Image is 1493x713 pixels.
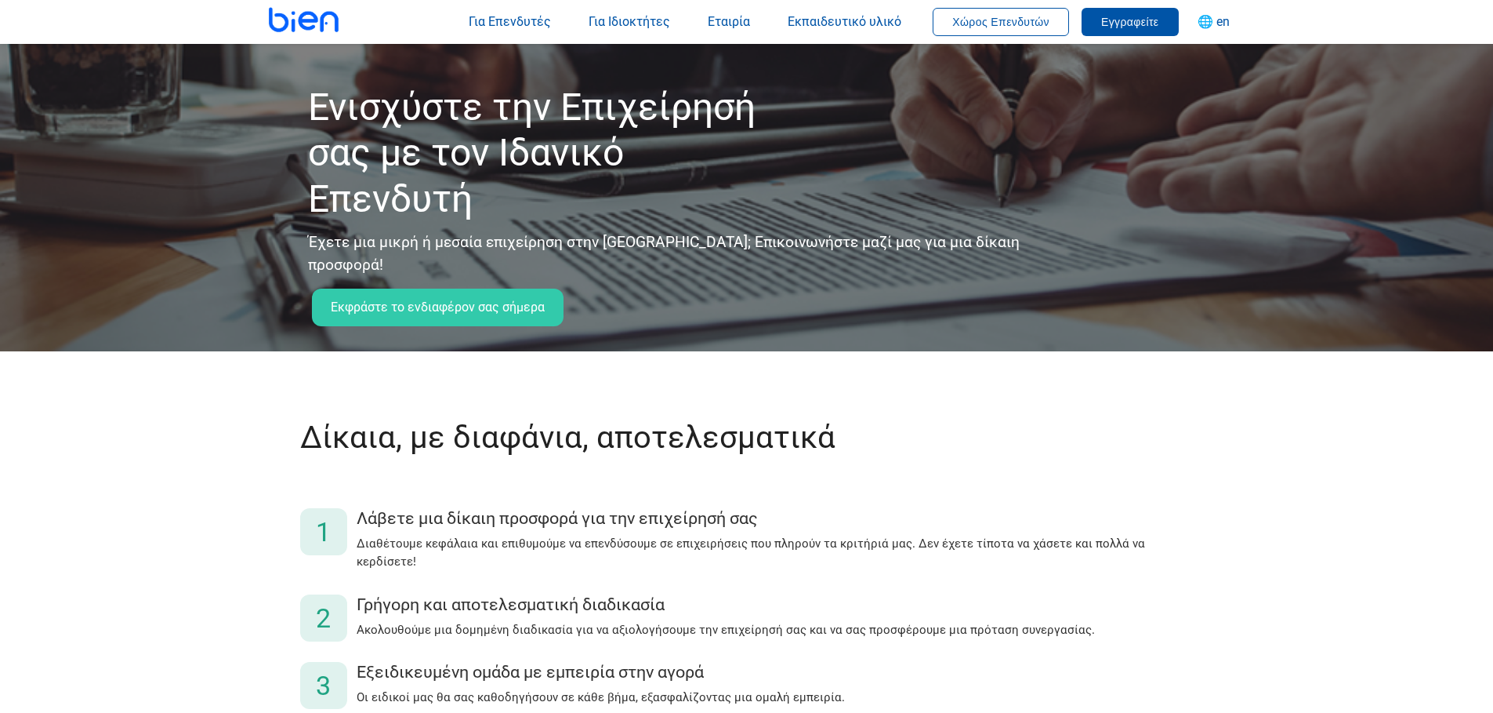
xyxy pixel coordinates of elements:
[357,662,1194,682] div: Εξειδικευμένη ομάδα με εμπειρία στην αγορά
[331,300,545,315] font: Εκφράστε το ενδιαφέρον σας σήμερα
[1082,14,1179,29] a: Εγγραφείτε
[952,16,1049,28] span: Χώρος Επενδυτών
[469,14,551,29] span: Για Επενδυτές
[357,595,1194,615] div: Γρήγορη και αποτελεσματική διαδικασία
[308,233,1020,274] font: Έχετε μια μικρή ή μεσαία επιχείρηση στην [GEOGRAPHIC_DATA]; Επικοινωνήστε μαζί μας για μια δίκαιη...
[933,14,1069,29] a: Χώρος Επενδυτών
[316,516,331,547] font: 1
[933,8,1069,36] button: Χώρος Επενδυτών
[300,419,835,456] font: Δίκαια, με διαφάνια, αποτελεσματικά
[1101,16,1159,28] span: Εγγραφείτε
[589,14,670,29] span: Για Ιδιοκτήτες
[357,621,1194,639] p: Ακολουθούμε μια δομημένη διαδικασία για να αξιολογήσουμε την επιχείρησή σας και να σας προσφέρουμ...
[708,14,750,29] span: Εταιρία
[357,535,1194,570] p: Διαθέτουμε κεφάλαια και επιθυμούμε να επενδύσουμε σε επιχειρήσεις που πληρούν τα κριτήριά μας. Δε...
[788,14,901,29] span: Εκπαιδευτικό υλικό
[308,85,756,221] font: Ενισχύστε την Επιχείρησή σας με τον Ιδανικό Επενδυτή
[316,670,331,701] font: 3
[1198,14,1230,29] span: 🌐 en
[1082,8,1179,36] button: Εγγραφείτε
[357,508,1194,529] div: Λάβετε μια δίκαιη προσφορά για την επιχείρησή σας
[316,602,331,634] font: 2
[357,689,1194,707] p: Οι ειδικοί μας θα σας καθοδηγήσουν σε κάθε βήμα, εξασφαλίζοντας μια ομαλή εμπειρία.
